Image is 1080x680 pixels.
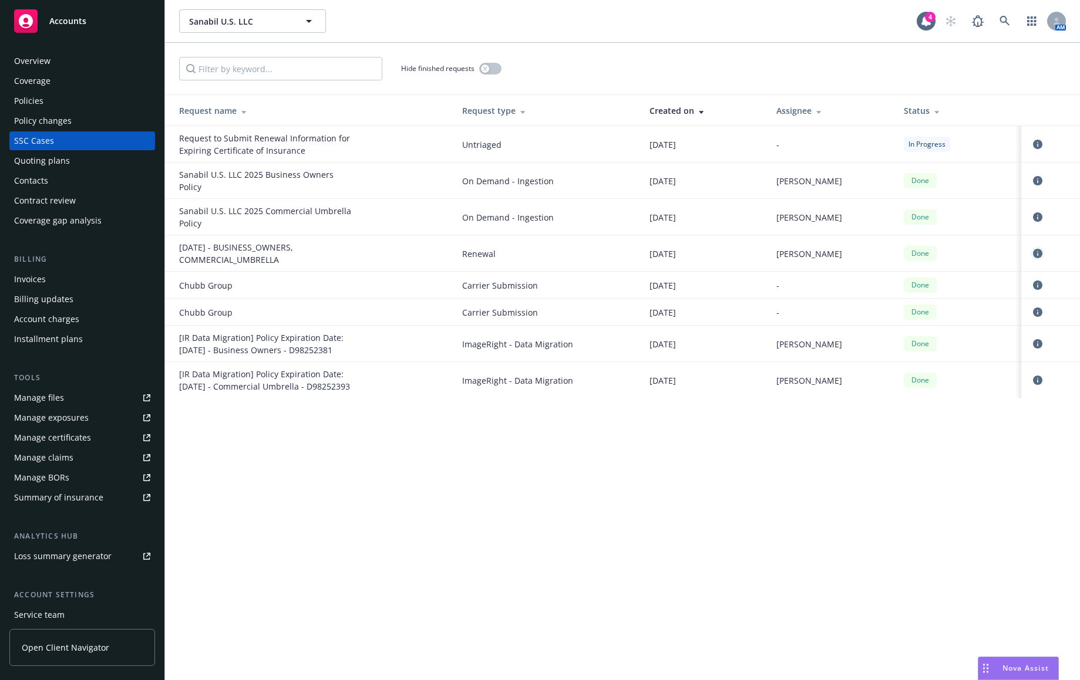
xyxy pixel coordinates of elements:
[401,63,475,73] span: Hide finished requests
[909,280,932,290] span: Done
[9,131,155,150] a: SSC Cases
[776,338,842,350] span: [PERSON_NAME]
[1031,137,1045,151] a: circleInformation
[179,306,355,319] div: Chubb Group
[14,72,51,90] div: Coverage
[1031,373,1045,387] a: circleInformation
[776,211,842,224] span: [PERSON_NAME]
[776,248,842,260] span: [PERSON_NAME]
[179,331,355,356] div: [IR Data Migration] Policy Expiration Date: 08/30/2025 - Business Owners - D98252381
[14,111,72,130] div: Policy changes
[909,339,932,349] span: Done
[776,374,842,387] span: [PERSON_NAME]
[9,171,155,190] a: Contacts
[14,408,89,427] div: Manage exposures
[179,241,355,266] div: 08/30/25 - BUSINESS_OWNERS, COMMERCIAL_UMBRELLA
[9,5,155,38] a: Accounts
[179,205,355,229] div: Sanabil U.S. LLC 2025 Commercial Umbrella Policy
[978,657,1059,680] button: Nova Assist
[14,191,76,210] div: Contract review
[776,175,842,187] span: [PERSON_NAME]
[9,111,155,130] a: Policy changes
[9,270,155,289] a: Invoices
[9,448,155,467] a: Manage claims
[14,547,112,566] div: Loss summary generator
[462,104,631,117] div: Request type
[650,175,676,187] span: [DATE]
[14,92,43,110] div: Policies
[189,15,291,28] span: Sanabil U.S. LLC
[650,104,758,117] div: Created on
[22,641,109,654] span: Open Client Navigator
[179,279,355,292] div: Chubb Group
[978,657,993,679] div: Drag to move
[9,52,155,70] a: Overview
[1031,305,1045,319] a: circleInformation
[909,212,932,222] span: Done
[179,57,382,80] input: Filter by keyword...
[9,191,155,210] a: Contract review
[9,92,155,110] a: Policies
[650,138,676,151] span: [DATE]
[9,589,155,601] div: Account settings
[9,488,155,507] a: Summary of insurance
[9,408,155,427] span: Manage exposures
[9,372,155,384] div: Tools
[14,605,65,624] div: Service team
[1020,9,1044,33] a: Switch app
[462,306,631,319] span: Carrier Submission
[776,104,884,117] div: Assignee
[939,9,963,33] a: Start snowing
[14,131,54,150] div: SSC Cases
[776,279,884,292] div: -
[1002,663,1049,673] span: Nova Assist
[650,338,676,350] span: [DATE]
[909,375,932,385] span: Done
[462,248,631,260] span: Renewal
[14,270,46,289] div: Invoices
[909,175,932,186] span: Done
[462,175,631,187] span: On Demand - Ingestion
[650,248,676,260] span: [DATE]
[14,468,69,487] div: Manage BORs
[9,547,155,566] a: Loss summary generator
[9,605,155,624] a: Service team
[650,306,676,319] span: [DATE]
[9,72,155,90] a: Coverage
[9,151,155,170] a: Quoting plans
[909,248,932,259] span: Done
[462,138,631,151] span: Untriaged
[776,138,884,151] div: -
[14,52,51,70] div: Overview
[14,330,83,349] div: Installment plans
[909,307,932,317] span: Done
[9,253,155,265] div: Billing
[9,290,155,309] a: Billing updates
[14,290,73,309] div: Billing updates
[650,374,676,387] span: [DATE]
[9,388,155,407] a: Manage files
[179,368,355,393] div: [IR Data Migration] Policy Expiration Date: 08/30/2025 - Commercial Umbrella - D98252393
[1031,337,1045,351] a: circleInformation
[14,388,64,407] div: Manage files
[179,168,355,193] div: Sanabil U.S. LLC 2025 Business Owners Policy
[179,132,355,157] div: Request to Submit Renewal Information for Expiring Certificate of Insurance
[179,104,443,117] div: Request name
[14,428,91,447] div: Manage certificates
[904,104,1012,117] div: Status
[9,428,155,447] a: Manage certificates
[14,488,103,507] div: Summary of insurance
[776,306,884,319] div: -
[1031,278,1045,292] a: circleInformation
[650,279,676,292] span: [DATE]
[1031,210,1045,224] a: circleInformation
[9,330,155,349] a: Installment plans
[179,9,326,33] button: Sanabil U.S. LLC
[650,211,676,224] span: [DATE]
[49,16,86,26] span: Accounts
[9,310,155,329] a: Account charges
[9,530,155,542] div: Analytics hub
[1031,174,1045,188] a: circleInformation
[993,9,1017,33] a: Search
[462,338,631,350] span: ImageRight - Data Migration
